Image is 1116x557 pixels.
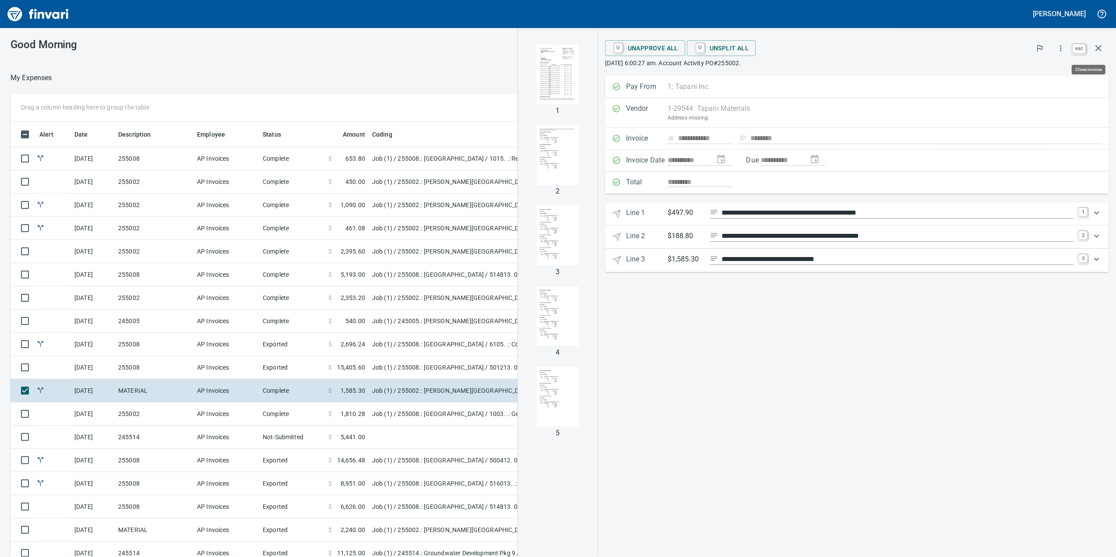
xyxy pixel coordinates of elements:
[328,270,332,279] span: $
[71,402,115,426] td: [DATE]
[1079,231,1088,240] a: 2
[36,155,45,161] span: Split transaction
[194,217,259,240] td: AP Invoices
[605,59,1109,67] p: [DATE] 6:00:27 am. Account Activity PO#255002.
[39,129,53,140] span: Alert
[71,170,115,194] td: [DATE]
[194,310,259,333] td: AP Invoices
[194,356,259,379] td: AP Invoices
[194,194,259,217] td: AP Invoices
[194,402,259,426] td: AP Invoices
[605,249,1109,272] div: Expand
[687,40,756,56] button: UUnsplit All
[328,525,332,534] span: $
[328,177,332,186] span: $
[369,217,588,240] td: Job (1) / 255002.: [PERSON_NAME][GEOGRAPHIC_DATA] Phase 2 & 3 / 550813. 01.: 8" Sewer Cleanout / ...
[372,129,404,140] span: Coding
[259,333,325,356] td: Exported
[1033,9,1086,18] h5: [PERSON_NAME]
[668,254,703,265] p: $1,585.30
[1031,7,1088,21] button: [PERSON_NAME]
[626,254,668,267] p: Line 3
[115,356,194,379] td: 255008
[71,263,115,286] td: [DATE]
[328,201,332,209] span: $
[369,449,588,472] td: Job (1) / 255008.: [GEOGRAPHIC_DATA] / 500412. 02.: 4" PVC Storm Lateral / 3: Material
[341,525,365,534] span: 2,240.00
[115,194,194,217] td: 255002
[71,518,115,542] td: [DATE]
[259,518,325,542] td: Exported
[369,194,588,217] td: Job (1) / 255002.: [PERSON_NAME][GEOGRAPHIC_DATA] Phase 2 & 3 / 600411. 02.: Water Pipe 4" SCH 40...
[605,202,1109,226] div: Expand
[259,426,325,449] td: Not-Submitted
[369,402,588,426] td: Job (1) / 255008.: [GEOGRAPHIC_DATA] / 1003. .: General Requirements / 5: Other
[115,402,194,426] td: 255002
[1073,44,1086,53] a: esc
[369,518,588,542] td: Job (1) / 255002.: [PERSON_NAME][GEOGRAPHIC_DATA] Phase 2 & 3 / 600811. 01.: Phase 2 - 8" C900 Wa...
[1030,39,1049,58] button: Flag
[115,518,194,542] td: MATERIAL
[328,479,332,488] span: $
[11,73,52,83] p: My Expenses
[11,73,52,83] nav: breadcrumb
[259,402,325,426] td: Complete
[263,129,281,140] span: Status
[328,224,332,233] span: $
[331,129,365,140] span: Amount
[328,340,332,349] span: $
[556,186,560,197] p: 2
[36,225,45,231] span: Split transaction
[71,217,115,240] td: [DATE]
[626,231,668,243] p: Line 2
[259,495,325,518] td: Exported
[194,426,259,449] td: AP Invoices
[197,129,236,140] span: Employee
[115,333,194,356] td: 255008
[194,449,259,472] td: AP Invoices
[118,129,162,140] span: Description
[194,286,259,310] td: AP Invoices
[39,129,65,140] span: Alert
[115,240,194,263] td: 255002
[259,472,325,495] td: Exported
[605,40,685,56] button: UUnapprove All
[341,479,365,488] span: 8,951.00
[259,217,325,240] td: Complete
[259,240,325,263] td: Complete
[528,206,588,265] img: Page 3
[341,502,365,511] span: 6,626.00
[259,147,325,170] td: Complete
[694,41,749,56] span: Unsplit All
[36,388,45,393] span: Split transaction
[1079,254,1088,263] a: 3
[197,129,225,140] span: Employee
[71,310,115,333] td: [DATE]
[115,426,194,449] td: 245514
[343,129,365,140] span: Amount
[36,202,45,208] span: Split transaction
[328,154,332,163] span: $
[259,194,325,217] td: Complete
[71,286,115,310] td: [DATE]
[11,39,289,51] h3: Good Morning
[115,286,194,310] td: 255002
[341,201,365,209] span: 1,090.00
[328,247,332,256] span: $
[115,472,194,495] td: 255008
[605,226,1109,249] div: Expand
[345,154,365,163] span: 653.80
[71,449,115,472] td: [DATE]
[369,170,588,194] td: Job (1) / 255002.: [PERSON_NAME][GEOGRAPHIC_DATA] Phase 2 & 3 / 500812. 04.: Storm Pipe 8" CPP - ...
[612,41,678,56] span: Unapprove All
[259,379,325,402] td: Complete
[194,472,259,495] td: AP Invoices
[263,129,292,140] span: Status
[369,495,588,518] td: Job (1) / 255008.: [GEOGRAPHIC_DATA] / 514813. 02.: Storm 48" Type 1 Storm Manhole / 3: Material
[328,363,332,372] span: $
[71,194,115,217] td: [DATE]
[194,333,259,356] td: AP Invoices
[194,170,259,194] td: AP Invoices
[71,240,115,263] td: [DATE]
[328,317,332,325] span: $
